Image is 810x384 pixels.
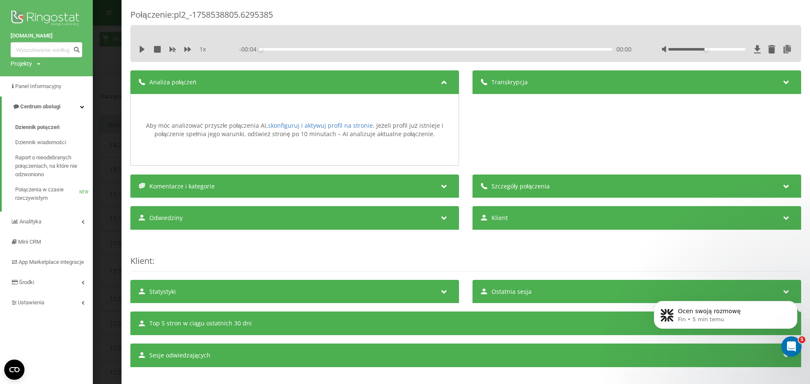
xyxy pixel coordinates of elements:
a: [DOMAIN_NAME] [11,32,82,40]
span: Połączenia w czasie rzeczywistym [15,185,79,202]
a: Połączenia w czasie rzeczywistymNEW [15,182,93,206]
span: Top 5 stron w ciągu ostatnich 30 dni [149,319,252,328]
a: Raport o nieodebranych połączeniach, na które nie odzwoniono [15,150,93,182]
div: Accessibility label [705,48,708,51]
span: Odwiedziny [149,214,183,222]
span: Ustawienia [18,299,44,306]
span: 1 x [200,45,206,54]
span: App Marketplace integracje [19,259,84,265]
iframe: Intercom live chat [781,336,802,357]
span: Klient [130,255,152,266]
a: Centrum obsługi [2,97,93,117]
span: Klient [491,214,508,222]
span: Statystyki [149,287,176,296]
span: Analiza połączeń [149,78,197,86]
span: Ostatnia sesja [491,287,532,296]
a: skonfiguruj i aktywuj profil na stronie [268,121,373,129]
a: Dziennik wiadomości [15,135,93,150]
div: Projekty [11,59,32,68]
span: Środki [19,279,34,285]
span: Sesje odwiedzających [149,351,211,360]
div: Połączenie : pl2_-1758538805.6295385 [130,9,801,25]
span: 00:00 [616,45,632,54]
span: Raport o nieodebranych połączeniach, na które nie odzwoniono [15,153,89,179]
span: Panel Informacyjny [15,83,61,89]
iframe: Intercom notifications wiadomość [641,283,810,361]
span: Analityka [19,218,41,225]
div: Accessibility label [259,48,262,51]
span: Szczegóły połączenia [491,182,550,191]
span: 5 [799,336,805,343]
img: Ringostat logo [11,8,82,30]
input: Wyszukiwanie według numeru [11,42,82,57]
span: Centrum obsługi [20,103,60,110]
div: : [130,238,801,271]
div: Aby móc analizować przyszłe połączenia AI, . Jeżeli profil już istnieje i połączenie spełnia jego... [135,121,454,138]
button: Open CMP widget [4,360,24,380]
span: Mini CRM [18,239,41,245]
span: Transkrypcja [491,78,528,86]
a: Dziennik połączeń [15,120,93,135]
span: Komentarze i kategorie [149,182,215,191]
span: - 00:04 [239,45,261,54]
span: Dziennik połączeń [15,123,59,132]
span: Dziennik wiadomości [15,138,66,147]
